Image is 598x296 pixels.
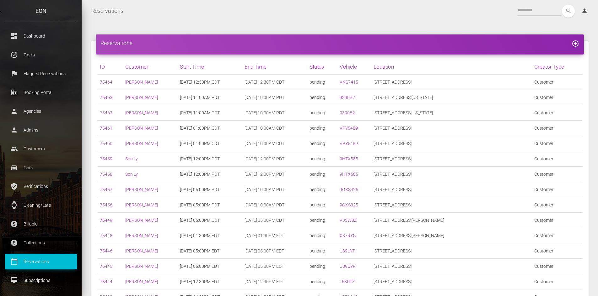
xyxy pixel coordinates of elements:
td: Customer [532,274,582,289]
td: [STREET_ADDRESS] [371,243,532,259]
td: [STREET_ADDRESS] [371,182,532,197]
td: [DATE] 05:00PM PDT [177,182,242,197]
th: Status [307,59,337,75]
td: pending [307,105,337,121]
a: VJ3W8Z [340,218,357,223]
th: Start Time [177,59,242,75]
td: [DATE] 12:00PM PDT [242,167,307,182]
td: pending [307,213,337,228]
a: 9390B2 [340,95,355,100]
p: Subscriptions [9,276,72,285]
a: [PERSON_NAME] [125,218,158,223]
td: [STREET_ADDRESS] [371,136,532,151]
td: [DATE] 05:00PM EDT [177,259,242,274]
th: End Time [242,59,307,75]
td: pending [307,228,337,243]
td: [DATE] 05:00PM EDT [242,259,307,274]
a: 9HTX585 [340,156,358,161]
a: Reservations [91,3,123,19]
td: [DATE] 10:00AM PDT [242,105,307,121]
a: 75446 [100,248,112,253]
p: Tasks [9,50,72,60]
td: [DATE] 01:30PM EDT [242,228,307,243]
p: Reservations [9,257,72,266]
a: 75448 [100,233,112,238]
td: [DATE] 10:00AM CDT [242,121,307,136]
a: 75445 [100,264,112,269]
td: Customer [532,213,582,228]
td: Customer [532,75,582,90]
a: VNS7415 [340,80,358,85]
td: [DATE] 12:00PM PDT [177,151,242,167]
td: [STREET_ADDRESS] [371,197,532,213]
a: 75460 [100,141,112,146]
a: 75459 [100,156,112,161]
td: pending [307,136,337,151]
td: Customer [532,121,582,136]
a: [PERSON_NAME] [125,80,158,85]
a: 75458 [100,172,112,177]
a: card_membership Subscriptions [5,273,77,288]
p: Cleaning/Late [9,200,72,210]
td: pending [307,75,337,90]
td: pending [307,151,337,167]
a: 75463 [100,95,112,100]
a: watch Cleaning/Late [5,197,77,213]
td: [STREET_ADDRESS] [371,151,532,167]
a: 75462 [100,110,112,115]
td: [DATE] 01:00PM CDT [177,136,242,151]
td: [DATE] 01:00PM CDT [177,121,242,136]
td: [DATE] 10:00AM CDT [242,136,307,151]
th: Vehicle [337,59,371,75]
td: pending [307,90,337,105]
a: [PERSON_NAME] [125,202,158,207]
a: task_alt Tasks [5,47,77,63]
a: [PERSON_NAME] [125,110,158,115]
td: [STREET_ADDRESS][PERSON_NAME] [371,213,532,228]
p: Billable [9,219,72,229]
td: [DATE] 12:30PM EDT [242,274,307,289]
th: Creator Type [532,59,582,75]
td: [DATE] 05:00PM EDT [177,243,242,259]
a: U89UYP [340,264,356,269]
a: X87RYG [340,233,356,238]
td: [STREET_ADDRESS][PERSON_NAME] [371,228,532,243]
td: Customer [532,105,582,121]
td: Customer [532,259,582,274]
a: 75461 [100,126,112,131]
p: Collections [9,238,72,247]
a: 75444 [100,279,112,284]
td: [STREET_ADDRESS][US_STATE] [371,105,532,121]
a: [PERSON_NAME] [125,95,158,100]
p: Dashboard [9,31,72,41]
a: U89UYP [340,248,356,253]
p: Admins [9,125,72,135]
td: [DATE] 11:00AM PDT [177,90,242,105]
p: Flagged Reservations [9,69,72,78]
td: [DATE] 05:00PM CDT [177,213,242,228]
td: Customer [532,243,582,259]
td: Customer [532,167,582,182]
td: [DATE] 10:00AM PDT [242,90,307,105]
a: 75449 [100,218,112,223]
a: people Customers [5,141,77,157]
a: [PERSON_NAME] [125,264,158,269]
td: Customer [532,151,582,167]
a: [PERSON_NAME] [125,233,158,238]
td: pending [307,243,337,259]
td: [DATE] 12:30PM CDT [242,75,307,90]
a: 9390B2 [340,110,355,115]
td: [DATE] 12:00PM PDT [177,167,242,182]
td: [DATE] 12:30PM EDT [177,274,242,289]
td: [DATE] 12:00PM PDT [242,151,307,167]
a: VPY5489 [340,126,358,131]
td: [DATE] 05:00PM PDT [177,197,242,213]
a: 75464 [100,80,112,85]
td: pending [307,259,337,274]
a: [PERSON_NAME] [125,126,158,131]
a: person [577,5,593,17]
a: flag Flagged Reservations [5,66,77,81]
a: VPY5489 [340,141,358,146]
i: person [581,8,588,14]
button: search [562,5,575,18]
